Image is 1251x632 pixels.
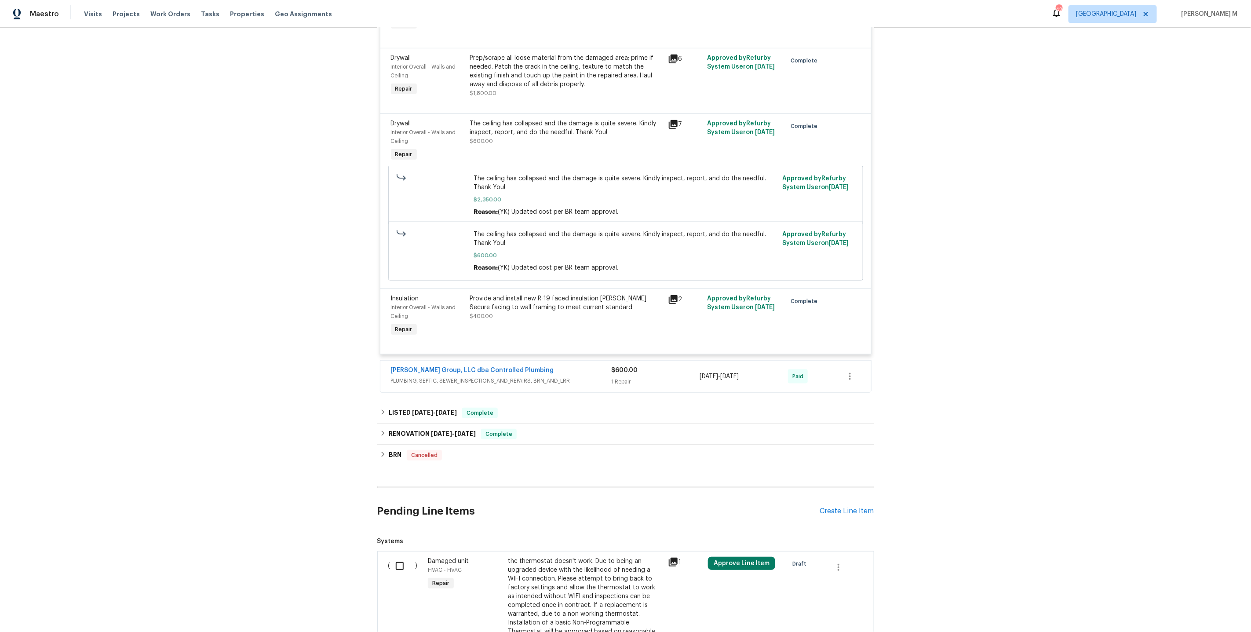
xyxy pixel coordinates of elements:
span: Repair [392,325,416,334]
div: 6 [668,54,702,64]
div: Prep/scrape all loose material from the damaged area; prime if needed. Patch the crack in the cei... [470,54,663,89]
span: Repair [392,84,416,93]
h6: BRN [389,450,401,460]
span: [DATE] [455,431,476,437]
span: Interior Overall - Walls and Ceiling [391,305,456,319]
span: [DATE] [829,184,849,190]
span: Complete [482,430,516,438]
span: [DATE] [412,409,433,416]
div: BRN Cancelled [377,445,874,466]
span: Properties [230,10,264,18]
span: - [431,431,476,437]
div: 7 [668,119,702,130]
span: Draft [792,559,810,568]
span: The ceiling has collapsed and the damage is quite severe. Kindly inspect, report, and do the need... [474,174,777,192]
span: Approved by Refurby System User on [783,175,849,190]
div: 1 [668,557,703,567]
span: Drywall [391,55,411,61]
span: The ceiling has collapsed and the damage is quite severe. Kindly inspect, report, and do the need... [474,230,777,248]
span: Tasks [201,11,219,17]
span: $600.00 [470,139,493,144]
span: [DATE] [755,129,775,135]
span: Repair [429,579,453,588]
span: Interior Overall - Walls and Ceiling [391,64,456,78]
span: [DATE] [755,304,775,311]
div: Provide and install new R-19 faced insulation [PERSON_NAME]. Secure facing to wall framing to mee... [470,294,663,312]
span: Approved by Refurby System User on [707,121,775,135]
span: Projects [113,10,140,18]
h6: RENOVATION [389,429,476,439]
span: [DATE] [431,431,452,437]
span: [DATE] [755,64,775,70]
span: [DATE] [436,409,457,416]
a: [PERSON_NAME] Group, LLC dba Controlled Plumbing [391,367,554,373]
div: 1 Repair [612,377,700,386]
span: Drywall [391,121,411,127]
span: [DATE] [700,373,718,380]
div: Create Line Item [820,507,874,515]
span: HVAC - HVAC [428,567,462,573]
div: LISTED [DATE]-[DATE]Complete [377,402,874,424]
span: [DATE] [720,373,739,380]
div: 42 [1056,5,1062,14]
button: Approve Line Item [708,557,775,570]
span: Insulation [391,296,419,302]
span: - [412,409,457,416]
span: Visits [84,10,102,18]
span: Approved by Refurby System User on [707,55,775,70]
span: (YK) Updated cost per BR team approval. [498,265,618,271]
span: Work Orders [150,10,190,18]
span: $600.00 [612,367,638,373]
div: RENOVATION [DATE]-[DATE]Complete [377,424,874,445]
span: [DATE] [829,240,849,246]
span: (YK) Updated cost per BR team approval. [498,209,618,215]
span: $600.00 [474,251,777,260]
h6: LISTED [389,408,457,418]
span: Complete [463,409,497,417]
span: Damaged unit [428,558,469,564]
span: Approved by Refurby System User on [707,296,775,311]
span: Interior Overall - Walls and Ceiling [391,130,456,144]
span: Paid [792,372,807,381]
span: $1,800.00 [470,91,497,96]
span: PLUMBING, SEPTIC, SEWER_INSPECTIONS_AND_REPAIRS, BRN_AND_LRR [391,376,612,385]
span: Maestro [30,10,59,18]
span: - [700,372,739,381]
div: 2 [668,294,702,305]
span: Reason: [474,265,498,271]
div: The ceiling has collapsed and the damage is quite severe. Kindly inspect, report, and do the need... [470,119,663,137]
span: Repair [392,150,416,159]
span: Cancelled [408,451,441,460]
span: $400.00 [470,314,493,319]
span: Complete [791,122,821,131]
span: $2,350.00 [474,195,777,204]
span: Systems [377,537,874,546]
span: Geo Assignments [275,10,332,18]
span: [PERSON_NAME] M [1178,10,1238,18]
span: Reason: [474,209,498,215]
h2: Pending Line Items [377,491,820,532]
span: Complete [791,297,821,306]
span: Complete [791,56,821,65]
span: [GEOGRAPHIC_DATA] [1076,10,1137,18]
span: Approved by Refurby System User on [783,231,849,246]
